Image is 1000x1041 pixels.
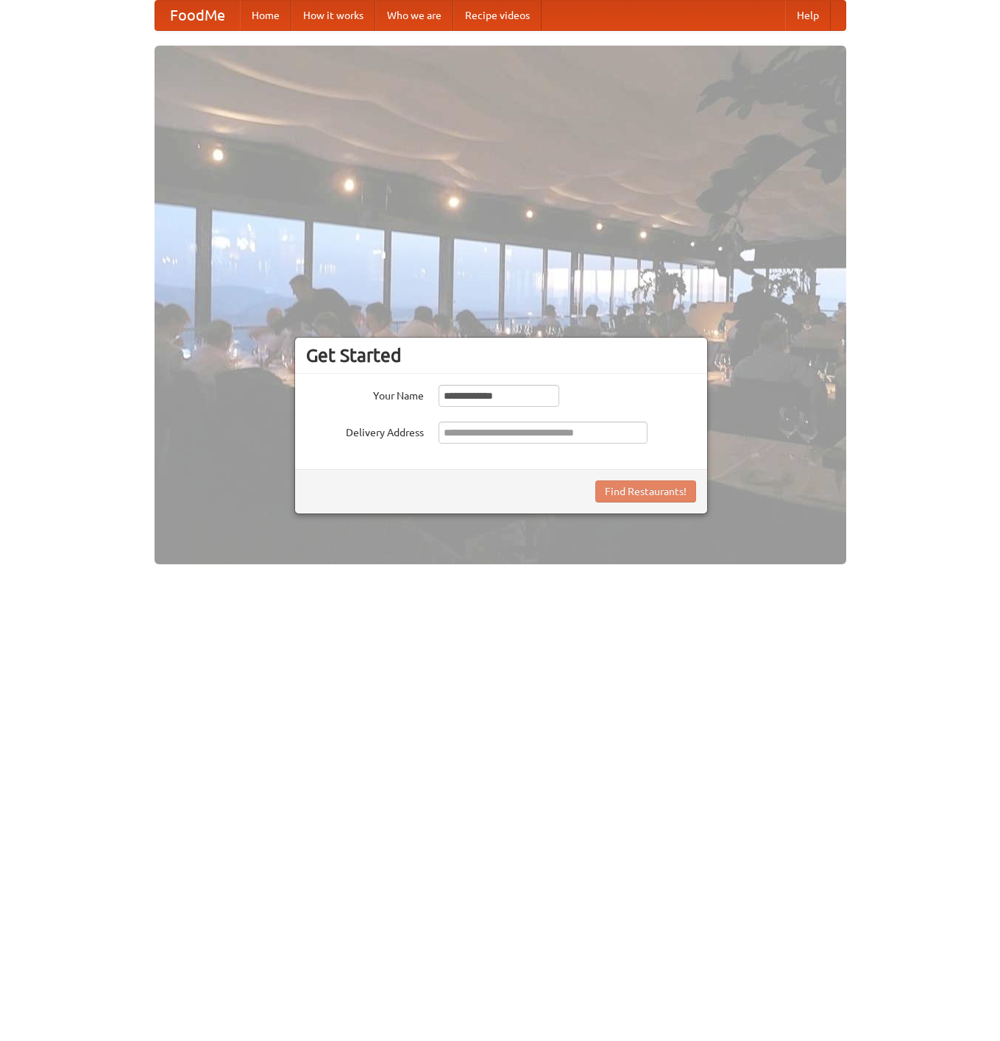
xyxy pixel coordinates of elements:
[155,1,240,30] a: FoodMe
[453,1,542,30] a: Recipe videos
[375,1,453,30] a: Who we are
[306,344,696,366] h3: Get Started
[291,1,375,30] a: How it works
[595,480,696,502] button: Find Restaurants!
[785,1,831,30] a: Help
[306,422,424,440] label: Delivery Address
[306,385,424,403] label: Your Name
[240,1,291,30] a: Home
